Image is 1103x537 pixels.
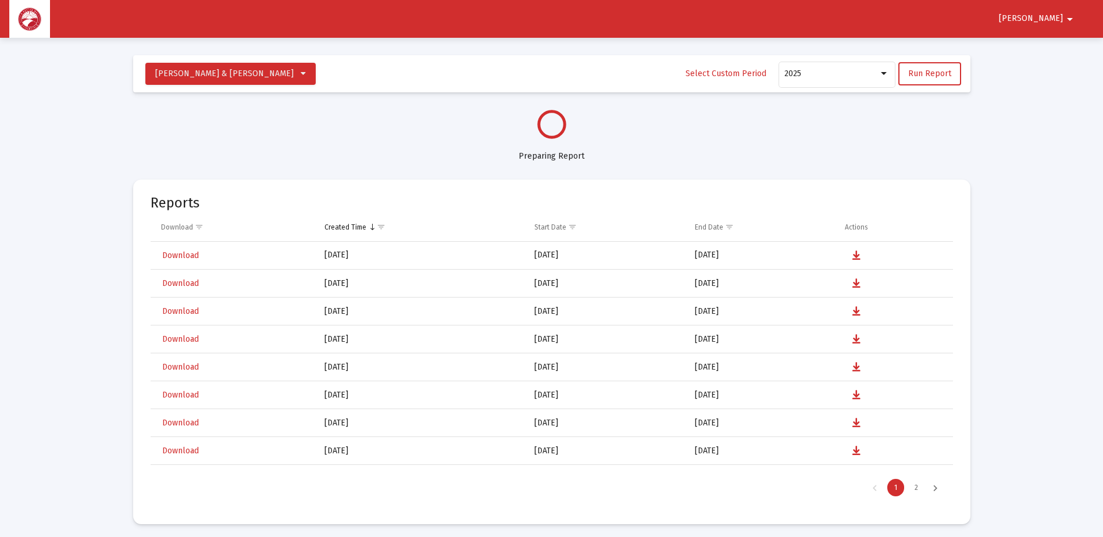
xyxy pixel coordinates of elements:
span: Download [162,334,199,344]
td: [DATE] [687,381,837,409]
span: Download [162,362,199,372]
span: Show filter options for column 'End Date' [725,223,734,231]
div: Page 1 [887,479,904,496]
span: Download [162,250,199,260]
td: [DATE] [687,325,837,353]
div: Page Navigation [151,471,953,504]
div: [DATE] [324,417,518,429]
div: Download [161,223,193,232]
mat-icon: arrow_drop_down [1063,8,1077,31]
td: [DATE] [526,409,686,437]
span: Download [162,418,199,428]
span: Download [162,278,199,288]
td: [DATE] [526,325,686,353]
td: [DATE] [526,381,686,409]
span: Download [162,306,199,316]
td: Column Actions [837,213,953,241]
div: [DATE] [324,278,518,289]
td: [DATE] [687,437,837,465]
span: Run Report [908,69,951,78]
div: End Date [695,223,723,232]
td: [DATE] [526,270,686,298]
div: Start Date [534,223,566,232]
td: [DATE] [687,298,837,325]
div: Next Page [926,479,945,496]
td: [DATE] [526,242,686,270]
td: [DATE] [687,270,837,298]
span: Show filter options for column 'Download' [195,223,204,231]
span: Download [162,390,199,400]
div: Created Time [324,223,366,232]
div: [DATE] [324,249,518,261]
td: [DATE] [687,353,837,381]
td: Column End Date [687,213,837,241]
td: [DATE] [687,242,837,270]
div: [DATE] [324,389,518,401]
button: Run Report [898,62,961,85]
td: [DATE] [526,353,686,381]
td: [DATE] [526,437,686,465]
button: [PERSON_NAME] & [PERSON_NAME] [145,63,316,85]
div: [DATE] [324,306,518,317]
td: [DATE] [687,465,837,493]
div: Preparing Report [133,139,970,162]
mat-card-title: Reports [151,197,199,209]
td: Column Download [151,213,317,241]
div: [DATE] [324,334,518,345]
div: Data grid [151,213,953,504]
td: Column Start Date [526,213,686,241]
span: Show filter options for column 'Start Date' [568,223,577,231]
span: [PERSON_NAME] & [PERSON_NAME] [155,69,294,78]
td: [DATE] [526,298,686,325]
div: Previous Page [865,479,884,496]
button: [PERSON_NAME] [985,7,1091,30]
div: Actions [845,223,868,232]
div: [DATE] [324,361,518,373]
div: [DATE] [324,445,518,457]
span: Select Custom Period [686,69,766,78]
span: Show filter options for column 'Created Time' [377,223,385,231]
span: 2025 [784,69,801,78]
td: [DATE] [526,465,686,493]
td: [DATE] [687,409,837,437]
span: Download [162,446,199,456]
div: Page 2 [908,479,925,496]
span: [PERSON_NAME] [999,14,1063,24]
td: Column Created Time [316,213,526,241]
img: Dashboard [18,8,41,31]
